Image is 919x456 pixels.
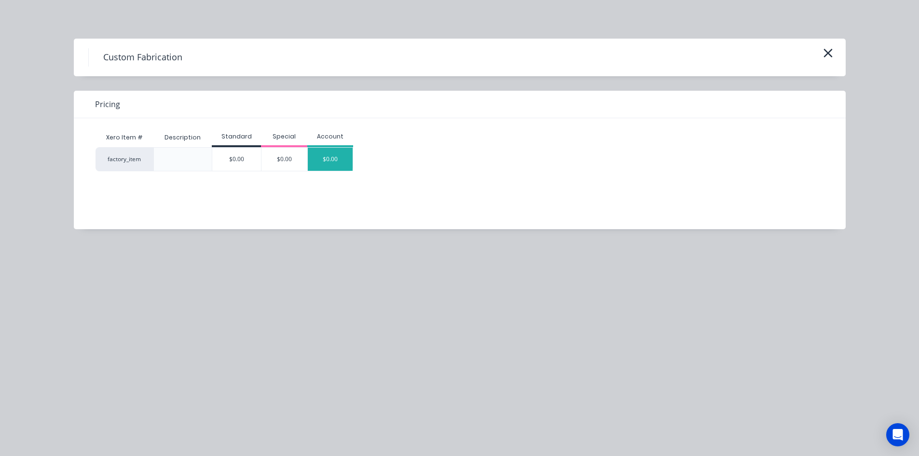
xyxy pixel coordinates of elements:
div: Special [261,132,307,141]
div: Description [157,125,208,150]
div: $0.00 [308,148,353,171]
span: Pricing [95,98,120,110]
h4: Custom Fabrication [88,48,197,67]
div: Xero Item # [96,128,153,147]
div: Open Intercom Messenger [886,423,909,446]
div: Standard [212,132,261,141]
div: $0.00 [212,148,261,171]
div: factory_item [96,147,153,171]
div: Account [307,132,354,141]
div: $0.00 [261,148,307,171]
